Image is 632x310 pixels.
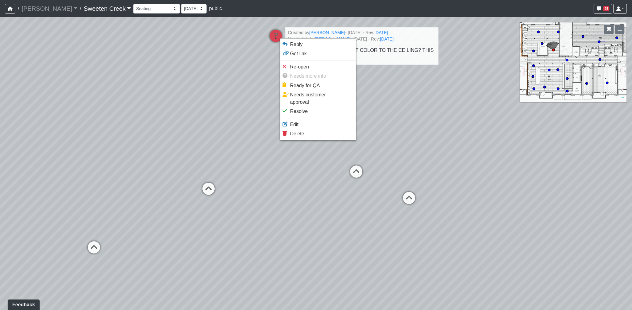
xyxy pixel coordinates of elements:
[290,109,308,114] span: Resolve
[84,2,131,15] a: Sweeten Creek
[5,298,41,310] iframe: Ybug feedback widget
[290,51,307,56] span: Get link
[290,42,303,47] span: Reply
[77,2,84,15] span: /
[290,64,309,69] span: Re-open
[290,73,326,79] span: Needs more info
[15,2,21,15] span: /
[290,83,320,88] span: Ready for QA
[594,4,612,14] button: 25
[21,2,77,15] a: [PERSON_NAME]
[603,6,610,11] span: 25
[209,6,222,11] span: public
[290,131,304,136] span: Delete
[290,122,299,127] span: Edit
[290,92,326,105] span: Needs customer approval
